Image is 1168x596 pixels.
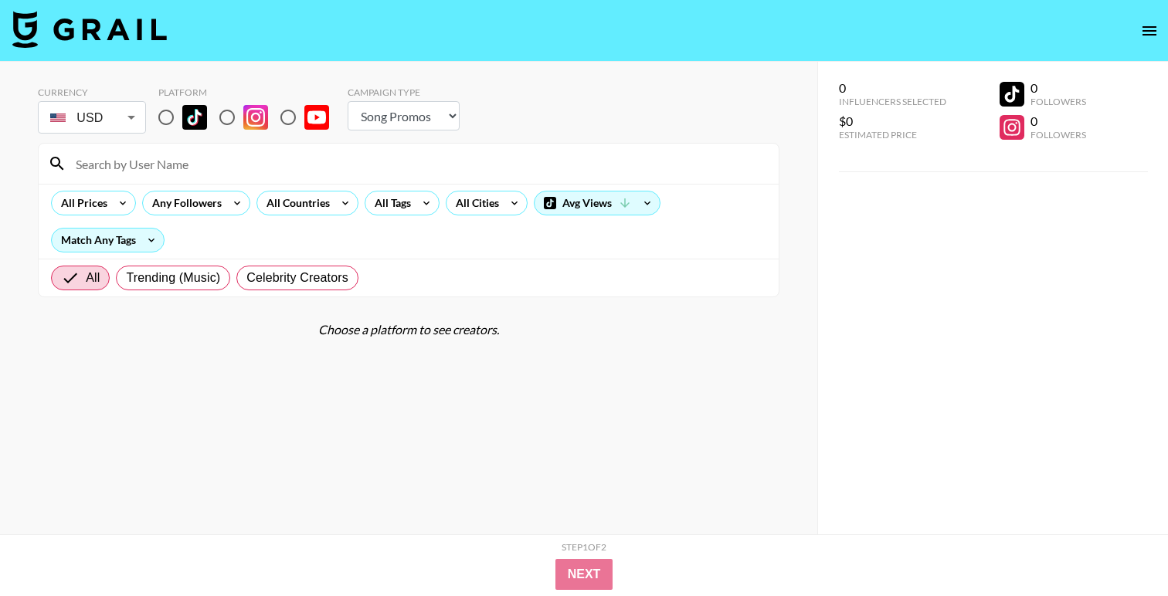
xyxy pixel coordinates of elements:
[1030,96,1086,107] div: Followers
[1030,129,1086,141] div: Followers
[446,191,502,215] div: All Cities
[562,541,606,553] div: Step 1 of 2
[86,269,100,287] span: All
[839,80,946,96] div: 0
[52,229,164,252] div: Match Any Tags
[839,96,946,107] div: Influencers Selected
[1134,15,1165,46] button: open drawer
[182,105,207,130] img: TikTok
[243,105,268,130] img: Instagram
[143,191,225,215] div: Any Followers
[158,86,341,98] div: Platform
[535,191,660,215] div: Avg Views
[52,191,110,215] div: All Prices
[257,191,333,215] div: All Countries
[41,104,143,131] div: USD
[38,86,146,98] div: Currency
[1091,519,1149,577] iframe: Drift Widget Chat Controller
[839,113,946,129] div: $0
[839,129,946,141] div: Estimated Price
[365,191,414,215] div: All Tags
[1030,113,1086,129] div: 0
[348,86,460,98] div: Campaign Type
[12,11,167,48] img: Grail Talent
[246,269,348,287] span: Celebrity Creators
[1030,80,1086,96] div: 0
[555,559,613,590] button: Next
[38,322,779,337] div: Choose a platform to see creators.
[66,151,769,176] input: Search by User Name
[304,105,329,130] img: YouTube
[126,269,220,287] span: Trending (Music)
